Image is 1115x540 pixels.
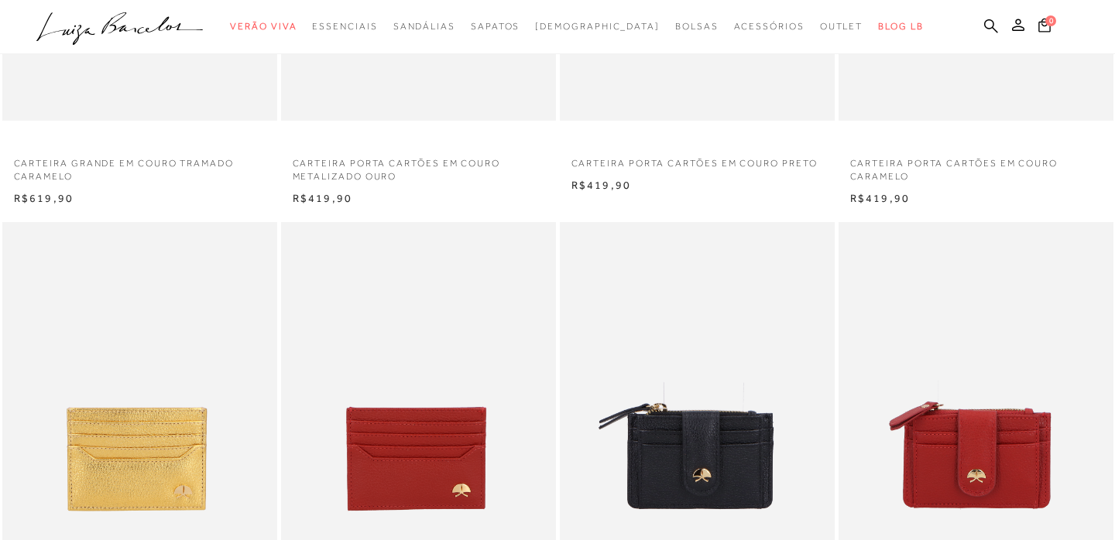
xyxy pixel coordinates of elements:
a: CARTEIRA GRANDE EM COURO TRAMADO CARAMELO [2,148,277,183]
span: Outlet [820,21,863,32]
span: BLOG LB [878,21,923,32]
span: Verão Viva [230,21,297,32]
a: noSubCategoriesText [535,12,660,41]
a: categoryNavScreenReaderText [230,12,297,41]
a: BLOG LB [878,12,923,41]
span: R$419,90 [850,192,911,204]
span: Essenciais [312,21,377,32]
span: [DEMOGRAPHIC_DATA] [535,21,660,32]
button: 0 [1034,17,1055,38]
a: categoryNavScreenReaderText [675,12,719,41]
span: 0 [1045,15,1056,26]
a: categoryNavScreenReaderText [820,12,863,41]
a: categoryNavScreenReaderText [734,12,805,41]
span: R$419,90 [293,192,353,204]
a: CARTEIRA PORTA CARTÕES EM COURO CARAMELO [839,148,1113,183]
span: Sapatos [471,21,520,32]
a: categoryNavScreenReaderText [393,12,455,41]
a: CARTEIRA PORTA CARTÕES EM COURO METALIZADO OURO [281,148,556,183]
a: categoryNavScreenReaderText [312,12,377,41]
span: R$619,90 [14,192,74,204]
span: R$419,90 [571,179,632,191]
a: categoryNavScreenReaderText [471,12,520,41]
span: Bolsas [675,21,719,32]
span: Sandálias [393,21,455,32]
a: CARTEIRA PORTA CARTÕES EM COURO PRETO [560,148,835,170]
span: Acessórios [734,21,805,32]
